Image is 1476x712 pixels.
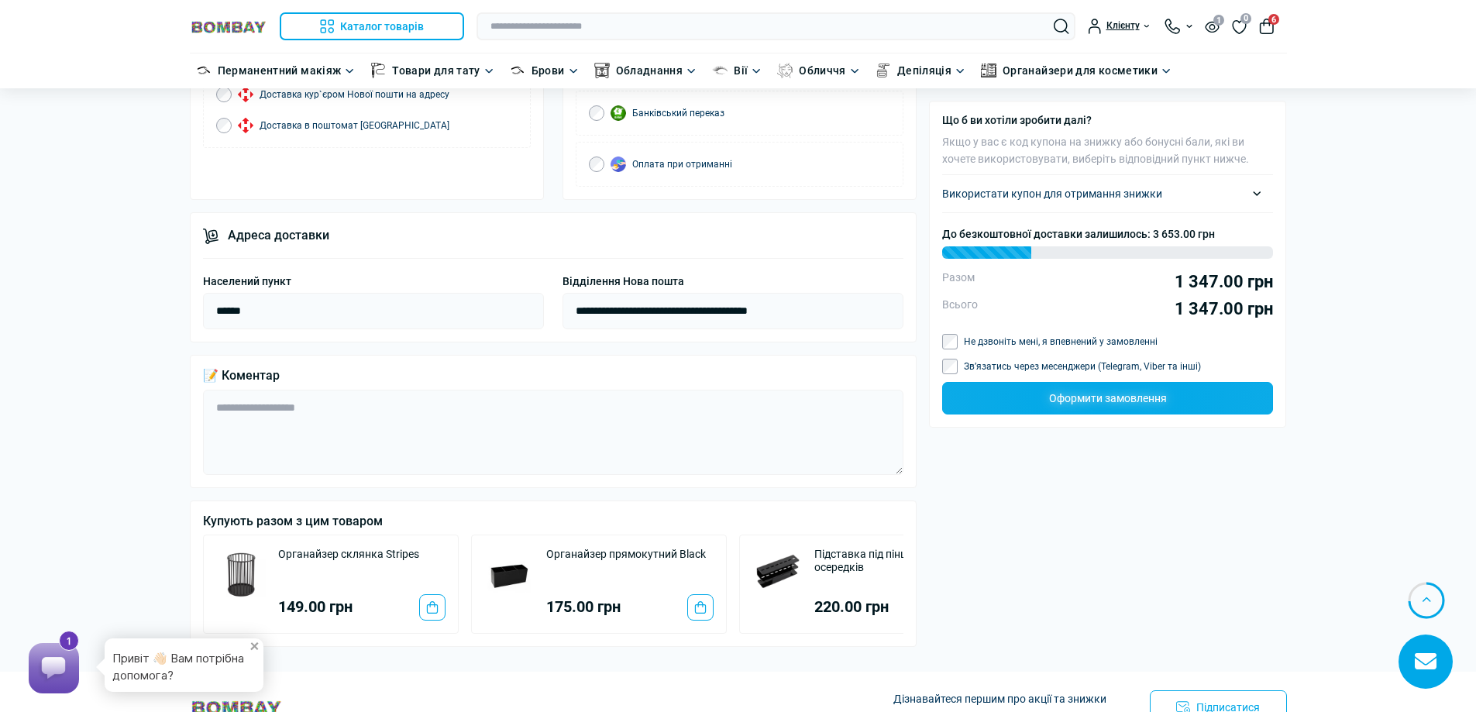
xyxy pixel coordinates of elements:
[203,514,904,528] div: Купують разом з цим товаром
[942,225,1273,270] div: До безкоштовної доставки залишилось: 3 653.00 грн
[990,298,1273,320] span: 1 347.00 грн
[987,271,1273,293] span: 1 347.00 грн
[1232,18,1247,35] a: 0
[752,548,802,597] img: Підставка під пінцети 8 осередків
[238,118,253,133] img: Доставка в поштомат Нової пошти
[203,390,904,475] textarea: 📝 Коментар
[546,548,706,562] a: Органайзер прямокутний Black
[1213,15,1224,26] span: 1
[532,62,565,79] a: Брови
[687,594,714,621] button: To cart
[942,133,1273,175] p: Якщо у вас є код купона на знижку або бонусні бали, які ви хочете використовувати, виберіть відпо...
[230,87,449,102] label: Доставка кур`єром Нової пошти на адресу
[942,382,1273,414] button: Оформити замовлення
[611,105,626,121] img: Банківський переказ
[546,599,621,614] div: 175.00 грн
[1054,19,1069,34] button: Search
[1240,13,1251,24] span: 0
[603,157,732,172] label: Оплата при отриманні
[964,337,1158,346] label: Не дзвоніть мені, я впевнений у замовленні
[419,594,446,621] button: To cart
[242,635,267,659] button: +
[981,63,996,78] img: Органайзери для косметики
[876,63,891,78] img: Депіляція
[777,63,793,78] img: Обличчя
[589,105,604,121] input: Банківський переказБанківський переказ
[1205,19,1220,33] button: 1
[814,599,889,614] div: 220.00 грн
[190,19,267,34] img: BOMBAY
[814,548,982,575] a: Підставка під пінцети 8 осередків
[734,62,748,79] a: Вії
[594,63,610,78] img: Обладнання
[603,105,724,121] label: Банківський переказ
[112,650,256,684] p: Привіт 👋🏻 Вам потрібна допомога?
[942,271,987,285] span: Разом
[611,157,626,172] img: Оплата при отриманні
[484,548,534,597] img: Органайзер прямокутний Black
[897,62,951,79] a: Депіляція
[589,157,604,172] input: Оплата при отриманніОплата при отриманні
[278,548,419,562] a: Органайзер склянка Stripes
[893,690,1106,707] p: Дізнавайтеся першим про акції та знижки
[238,87,253,102] img: Доставка кур`єром Нової пошти на адресу
[1268,14,1279,25] span: 6
[218,62,342,79] a: Перманентний макіяж
[216,87,232,102] input: Доставка кур`єром Нової пошти на адресуДоставка кур`єром Нової пошти на адресу
[203,368,904,383] div: 📝 Коментар
[1259,19,1275,34] button: 6
[278,599,353,614] div: 149.00 грн
[216,118,232,133] input: Доставка в поштомат Нової поштиДоставка в поштомат [GEOGRAPHIC_DATA]
[216,548,266,597] img: Органайзер склянка Stripes
[942,187,1273,201] div: Використати купон для отримання знижки
[799,62,846,79] a: Обличчя
[616,62,683,79] a: Обладнання
[1003,62,1158,79] a: Органайзери для косметики
[942,298,990,312] span: Всього
[196,63,212,78] img: Перманентний макіяж
[228,225,329,246] span: Адреса доставки
[370,63,386,78] img: Товари для тату
[230,118,449,133] label: Доставка в поштомат [GEOGRAPHIC_DATA]
[712,63,728,78] img: Вії
[392,62,480,79] a: Товари для тату
[964,362,1201,371] label: Зв’язатись через месенджери (Telegram, Viber та інші)
[563,273,684,290] label: Відділення Нова пошта
[280,12,464,40] button: Каталог товарів
[43,1,64,21] div: 1
[510,63,525,78] img: Брови
[942,114,1273,127] div: Що б ви хотіли зробити далі?
[203,273,291,290] label: Населений пункт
